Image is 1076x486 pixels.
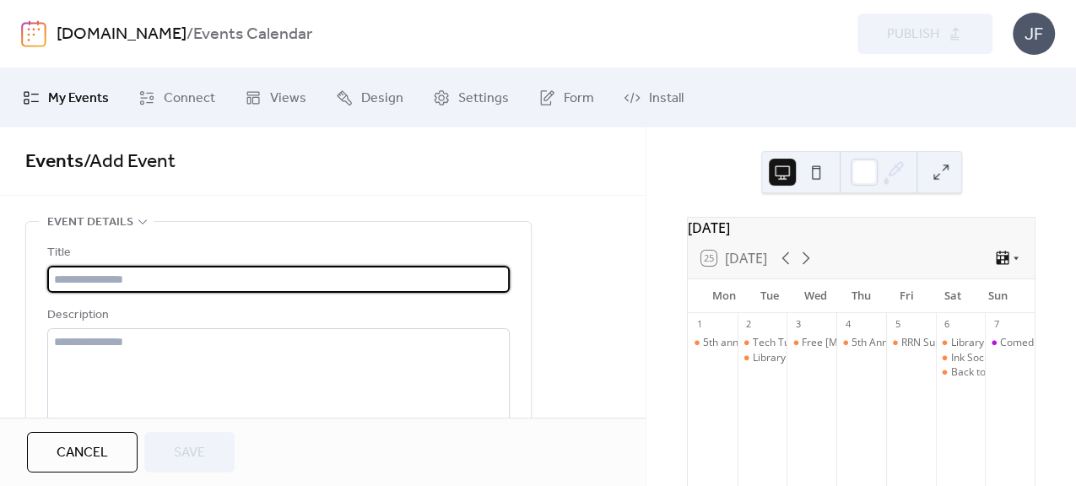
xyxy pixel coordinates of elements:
[703,336,846,350] div: 5th annual [DATE] Celebration
[836,336,886,350] div: 5th Annual Monarchs Blessing Ceremony
[564,89,594,109] span: Form
[47,243,506,263] div: Title
[936,365,986,380] div: Back to School Open House
[884,279,930,313] div: Fri
[27,432,138,472] button: Cancel
[232,75,319,121] a: Views
[649,89,684,109] span: Install
[747,279,792,313] div: Tue
[753,336,823,350] div: Tech Tuesdays
[738,351,787,365] div: Library of Things
[738,336,787,350] div: Tech Tuesdays
[891,318,904,331] div: 5
[743,318,755,331] div: 2
[84,143,176,181] span: / Add Event
[990,318,1003,331] div: 7
[323,75,416,121] a: Design
[792,318,804,331] div: 3
[930,279,976,313] div: Sat
[693,318,706,331] div: 1
[976,279,1021,313] div: Sun
[47,213,133,233] span: Event details
[688,336,738,350] div: 5th annual Labor Day Celebration
[270,89,306,109] span: Views
[1013,13,1055,55] div: JF
[701,279,747,313] div: Mon
[361,89,403,109] span: Design
[936,336,986,350] div: Library of Things
[10,75,122,121] a: My Events
[950,351,1000,365] div: Ink Society
[852,336,1046,350] div: 5th Annual Monarchs Blessing Ceremony
[611,75,696,121] a: Install
[164,89,215,109] span: Connect
[901,336,974,350] div: RRN Super Sale
[792,279,838,313] div: Wed
[57,443,108,463] span: Cancel
[187,19,193,51] b: /
[458,89,509,109] span: Settings
[936,351,986,365] div: Ink Society
[526,75,607,121] a: Form
[126,75,228,121] a: Connect
[193,19,312,51] b: Events Calendar
[985,336,1035,350] div: Comedian Tyler Fowler at Island Resort and Casino Club 41
[787,336,836,350] div: Free Covid-19 at-home testing kits
[941,318,954,331] div: 6
[753,351,831,365] div: Library of Things
[47,305,506,326] div: Description
[802,336,1003,350] div: Free [MEDICAL_DATA] at-home testing kits
[21,20,46,47] img: logo
[838,279,884,313] div: Thu
[841,318,854,331] div: 4
[25,143,84,181] a: Events
[420,75,522,121] a: Settings
[48,89,109,109] span: My Events
[57,19,187,51] a: [DOMAIN_NAME]
[886,336,936,350] div: RRN Super Sale
[688,218,1035,238] div: [DATE]
[950,336,1029,350] div: Library of Things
